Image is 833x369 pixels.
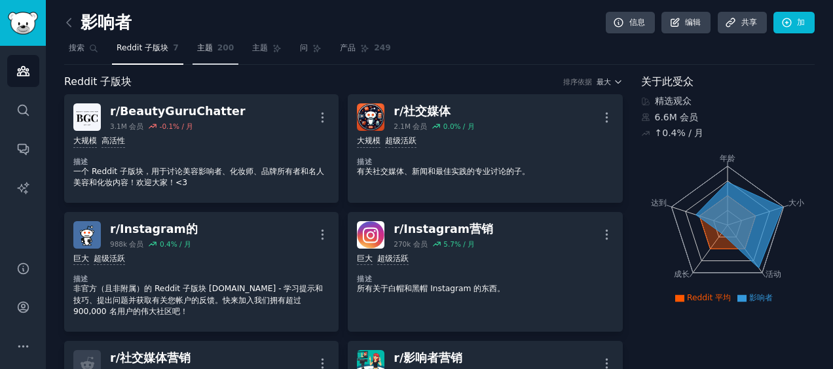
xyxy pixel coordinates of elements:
[357,253,373,266] div: 巨大
[687,293,731,302] span: Reddit 平均
[73,103,101,131] img: 美容大师喋喋不休
[193,38,239,65] a: 主题200
[64,212,339,332] a: Instagram的r/Instagram的988k 会员0.4% / 月巨大超级活跃描述非官方（且非附属）的 Reddit 子版块 [DOMAIN_NAME] - 学习提示和技巧、提出问题并获...
[606,12,655,34] a: 信息
[357,274,613,283] dt: 描述
[749,293,773,302] span: 影响者
[655,126,704,140] div: ↑0.4% / 月
[335,38,396,65] a: 产品249
[64,74,132,90] span: Reddit 子版块
[73,135,97,148] div: 大规模
[110,350,191,366] div: r/社交媒体营销
[73,274,329,283] dt: 描述
[73,283,329,318] p: 非官方（且非附属）的 Reddit 子版块 [DOMAIN_NAME] - 学习提示和技巧、提出问题并获取有关您帐户的反馈。快来加入我们拥有超过 900,000 名用户的伟大社区吧！
[357,135,380,148] div: 大规模
[629,17,645,29] font: 信息
[385,135,417,148] div: 超级活跃
[300,43,308,54] span: 问
[720,154,735,163] tspan: 年龄
[357,283,613,295] p: 所有关于白帽和黑帽 Instagram 的东西。
[741,17,757,29] font: 共享
[160,239,191,249] div: 0.4% / 月
[641,74,694,90] span: 关于此受众
[797,17,805,29] font: 加
[650,198,666,207] tspan: 达到
[394,221,493,237] div: r/Instagram营销
[295,38,326,65] a: 问
[112,38,183,65] a: Reddit 子版块7
[248,38,286,65] a: 主题
[357,221,384,249] img: Instagram营销
[788,198,804,207] tspan: 大小
[73,221,101,249] img: Instagram的
[110,239,143,249] div: 988k 会员
[64,94,339,203] a: 美容大师喋喋不休r/BeautyGuruChatter3.1M 会员-0.1% / 月大规模高活性描述一个 Reddit 子版块，用于讨论美容影响者、化妆师、品牌所有者和名人美容和化妆内容！欢迎...
[377,253,409,266] div: 超级活跃
[340,43,356,54] span: 产品
[64,38,103,65] a: 搜索
[252,43,268,54] span: 主题
[348,212,622,332] a: Instagram营销r/Instagram营销270k 会员5.7% / 月巨大超级活跃描述所有关于白帽和黑帽 Instagram 的东西。
[765,270,781,279] tspan: 活动
[357,157,613,166] dt: 描述
[357,103,384,131] img: 社交媒体
[374,43,391,54] span: 249
[73,166,329,189] p: 一个 Reddit 子版块，用于讨论美容影响者、化妆师、品牌所有者和名人美容和化妆内容！欢迎大家！<3
[8,12,38,35] img: GummySearch 徽标
[217,43,234,54] span: 200
[674,270,690,279] tspan: 成长
[110,122,143,131] div: 3.1M 会员
[655,94,692,108] font: 精选观众
[443,239,475,249] div: 5.7% / 月
[394,350,470,366] div: r/影响者营销
[69,43,84,54] span: 搜索
[348,94,622,203] a: 社交媒体r/社交媒体2.1M 会员0.0% / 月大规模超级活跃描述有关社交媒体、新闻和最佳实践的专业讨论的子。
[73,157,329,166] dt: 描述
[110,103,246,120] div: r/ BeautyGuruChatter
[661,12,711,34] a: 编辑
[117,43,168,54] span: Reddit 子版块
[197,43,213,54] span: 主题
[773,12,815,34] a: 加
[597,77,623,86] button: 最大
[394,103,475,120] div: r/社交媒体
[94,253,125,266] div: 超级活跃
[394,122,427,131] div: 2.1M 会员
[443,122,475,131] div: 0.0% / 月
[394,239,427,249] div: 270k 会员
[160,122,194,131] div: -0.1% / 月
[685,17,701,29] font: 编辑
[563,77,592,86] div: 排序依据
[81,12,132,33] font: 影响者
[357,166,613,178] p: 有关社交媒体、新闻和最佳实践的专业讨论的子。
[110,221,198,237] div: r/Instagram的
[102,135,125,148] div: 高活性
[655,111,699,124] font: 6.6M 会员
[718,12,767,34] a: 共享
[73,253,89,266] div: 巨大
[173,43,179,54] span: 7
[597,77,611,86] span: 最大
